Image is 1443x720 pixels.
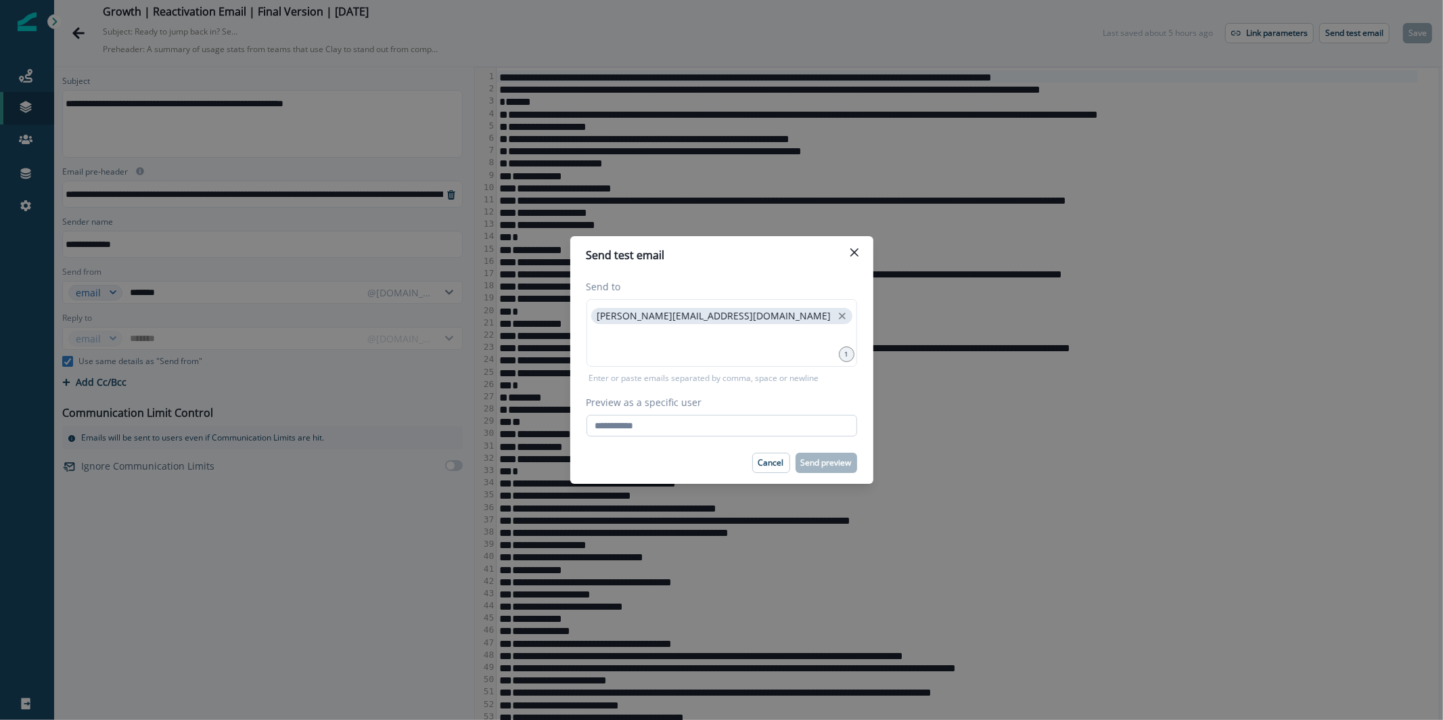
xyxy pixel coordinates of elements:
p: Send test email [587,247,665,263]
button: close [835,309,849,323]
button: Close [844,242,865,263]
div: 1 [839,346,854,362]
p: Cancel [758,458,784,468]
p: Send preview [801,458,852,468]
label: Send to [587,279,849,294]
p: [PERSON_NAME][EMAIL_ADDRESS][DOMAIN_NAME] [597,311,831,322]
p: Enter or paste emails separated by comma, space or newline [587,372,822,384]
button: Send preview [796,453,857,473]
button: Cancel [752,453,790,473]
label: Preview as a specific user [587,395,849,409]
